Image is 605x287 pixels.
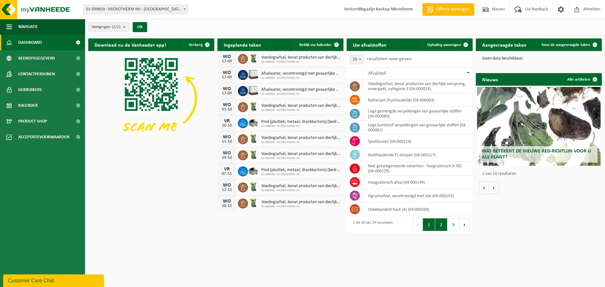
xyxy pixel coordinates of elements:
span: Verberg [189,43,203,47]
span: Acceptatievoorwaarden [18,129,69,145]
span: Ophaling aanvragen [427,43,461,47]
span: 10 [350,55,363,64]
div: WO [221,199,233,204]
div: WO [221,86,233,91]
span: Afvalstof [368,71,386,76]
span: Pmd (plastiek, metaal, drankkartons) (bedrijven) [261,168,340,173]
a: Wat betekent de nieuwe RED-richtlijn voor u als klant? [477,87,601,166]
span: Toon de aangevraagde taken [541,43,590,47]
button: 1 [423,218,435,231]
a: Toon de aangevraagde taken [536,38,601,51]
button: Verberg [184,38,214,51]
div: WO [221,135,233,140]
div: WO [221,151,233,156]
span: Voedingsafval, bevat producten van dierlijke oorsprong, onverpakt, categorie 3 [261,103,340,108]
div: 10-10 [221,123,233,128]
button: Next [460,218,470,231]
span: Offerte aanvragen [435,6,471,13]
span: Voedingsafval, bevat producten van dierlijke oorsprong, onverpakt, categorie 3 [261,135,340,141]
span: Gebruikers [18,82,42,98]
span: 01-099659 - MICROTHERM NV - SINT-NIKLAAS [84,5,188,14]
button: Volgende [489,181,499,194]
count: (2/2) [112,25,120,29]
td: opruimafval, verontreinigd met olie (04-000153) [363,189,473,203]
strong: Magazijn Backup Microtherm [358,7,413,12]
span: Bedrijfsgegevens [18,50,55,66]
td: kwikhoudende TL-lampen (04-000117) [363,148,473,162]
td: onbehandeld hout (A) (04-000200) [363,203,473,216]
img: WB-0140-HPE-GN-50 [248,101,259,112]
h2: Aangevraagde taken [476,38,533,51]
div: 1 tot 10 van 24 resultaten [350,218,393,232]
h2: Uw afvalstoffen [347,38,393,51]
img: WB-5000-GAL-GY-01 [248,117,259,128]
td: hoogcalorisch afval (04-000149) [363,175,473,189]
span: 01-099659 - MICROTHERM NV [261,173,340,176]
span: Wat betekent de nieuwe RED-richtlijn voor u als klant? [482,149,591,160]
div: WO [221,102,233,107]
button: Previous [413,218,423,231]
div: 17-09 [221,75,233,80]
span: Contactpersonen [18,66,55,82]
img: WB-0140-HPE-GN-50 [248,53,259,64]
img: WB-0140-HPE-GN-50 [248,133,259,144]
h2: Ingeplande taken [217,38,268,51]
span: 01-099659 - MICROTHERM NV [261,60,340,64]
a: Ophaling aanvragen [422,38,472,51]
span: Voedingsafval, bevat producten van dierlijke oorsprong, onverpakt, categorie 3 [261,152,340,157]
span: Navigatie [18,19,38,35]
span: Dashboard [18,35,42,50]
button: Vestigingen(2/2) [88,22,129,32]
button: 3 [447,218,460,231]
img: WB-0140-HPE-GN-50 [248,198,259,208]
p: Geen data beschikbaar. [482,56,596,61]
span: 01-099659 - MICROTHERM NV [261,189,340,192]
p: 1 van 10 resultaten [482,172,599,176]
span: 10 [350,55,364,64]
div: VR [221,167,233,172]
span: Afvalwater, verontreinigd met gevaarlijke producten [261,87,340,92]
span: Pmd (plastiek, metaal, drankkartons) (bedrijven) [261,119,340,124]
div: WO [221,54,233,59]
span: 01-099659 - MICROTHERM NV [261,124,340,128]
div: WO [221,70,233,75]
span: Voedingsafval, bevat producten van dierlijke oorsprong, onverpakt, categorie 3 [261,200,340,205]
button: 2 [435,218,447,231]
span: Afvalwater, verontreinigd met gevaarlijke producten [261,71,340,76]
div: 26-11 [221,204,233,208]
a: Alle artikelen [562,73,601,86]
span: 01-099659 - MICROTHERM NV [261,157,340,160]
button: OK [133,22,147,32]
div: 29-10 [221,156,233,160]
span: 01-099659 - MICROTHERM NV [261,141,340,144]
a: Bekijk uw kalender [294,38,343,51]
div: 17-09 [221,91,233,96]
img: PB-IC-1000-HPE-00-02 [248,85,259,96]
img: WB-0140-HPE-GN-50 [248,149,259,160]
td: lege gemengde verpakkingen van gevaarlijke stoffen (04-000080) [363,107,473,121]
img: PB-IC-1000-HPE-00-02 [248,69,259,80]
img: Download de VHEPlus App [88,51,214,146]
span: 01-099659 - MICROTHERM NV [261,92,340,96]
span: Product Shop [18,113,47,129]
span: 01-099659 - MICROTHERM NV [261,205,340,209]
td: voedingsafval, bevat producten van dierlijke oorsprong, onverpakt, categorie 3 (04-000024) [363,79,473,93]
div: 01-10 [221,107,233,112]
img: WB-0140-HPE-GN-50 [248,181,259,192]
a: Offerte aanvragen [422,3,474,16]
span: Vestigingen [92,22,120,32]
td: lege kunststof verpakkingen van gevaarlijke stoffen (04-000081) [363,121,473,135]
label: resultaten weergeven [367,56,412,61]
span: Voedingsafval, bevat producten van dierlijke oorsprong, onverpakt, categorie 3 [261,55,340,60]
span: Kalender [18,98,38,113]
h2: Nieuws [476,73,504,85]
span: 01-099659 - MICROTHERM NV - SINT-NIKLAAS [83,5,188,14]
span: 01-099659 - MICROTHERM NV [261,76,340,80]
td: niet gehalogeneerde solventen - hoogcalorisch in IBC (04-000129) [363,162,473,175]
iframe: chat widget [3,273,105,287]
div: VR [221,118,233,123]
td: batterijen (huishoudelijk) (04-000063) [363,93,473,107]
div: 12-11 [221,188,233,192]
button: Vorige [479,181,489,194]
